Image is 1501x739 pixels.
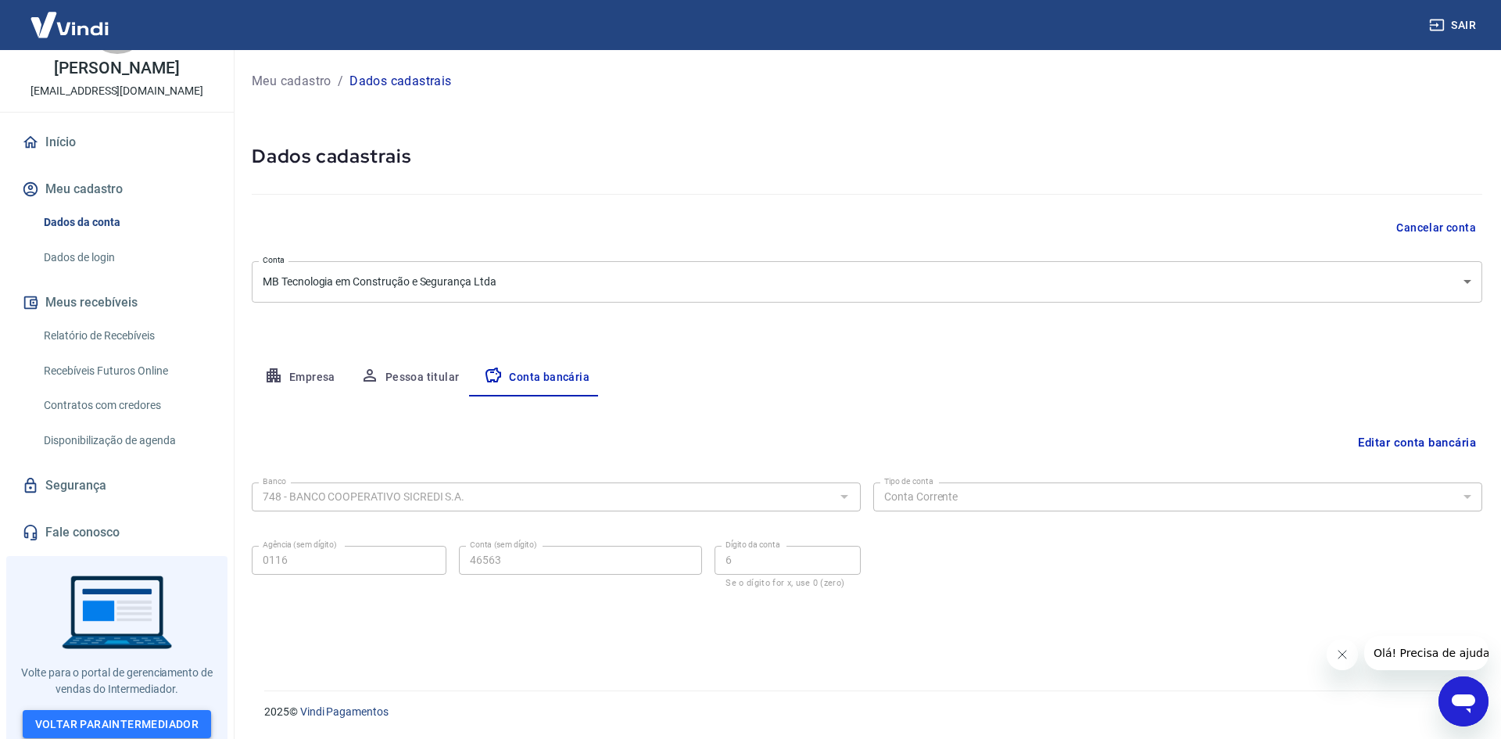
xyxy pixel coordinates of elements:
p: Dados cadastrais [349,72,451,91]
label: Dígito da conta [725,539,780,551]
a: Início [19,125,215,160]
a: Dados de login [38,242,215,274]
a: Relatório de Recebíveis [38,320,215,352]
button: Conta bancária [471,359,602,396]
a: Recebíveis Futuros Online [38,355,215,387]
p: [PERSON_NAME] [54,60,179,77]
p: 2025 © [264,704,1463,720]
a: Dados da conta [38,206,215,239]
button: Pessoa titular [348,359,472,396]
button: Cancelar conta [1390,213,1482,242]
img: Vindi [19,1,120,48]
label: Conta (sem dígito) [470,539,537,551]
h5: Dados cadastrais [252,144,1482,169]
a: Fale conosco [19,515,215,550]
label: Banco [263,475,286,487]
a: Meu cadastro [252,72,331,91]
iframe: Botão para abrir a janela de mensagens [1438,676,1488,726]
iframe: Mensagem da empresa [1364,636,1488,670]
span: Olá! Precisa de ajuda? [9,11,131,23]
button: Meu cadastro [19,172,215,206]
a: Segurança [19,468,215,503]
a: Voltar paraIntermediador [23,710,212,739]
button: Empresa [252,359,348,396]
a: Vindi Pagamentos [300,705,389,718]
div: MB Tecnologia em Construção e Segurança Ltda [252,261,1482,303]
button: Editar conta bancária [1352,428,1482,457]
p: [EMAIL_ADDRESS][DOMAIN_NAME] [30,83,203,99]
button: Meus recebíveis [19,285,215,320]
button: Sair [1426,11,1482,40]
label: Tipo de conta [884,475,933,487]
a: Disponibilização de agenda [38,425,215,457]
iframe: Fechar mensagem [1327,639,1358,670]
label: Agência (sem dígito) [263,539,337,551]
a: Contratos com credores [38,389,215,422]
p: / [338,72,343,91]
p: Se o dígito for x, use 0 (zero) [725,578,850,588]
label: Conta [263,254,285,266]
